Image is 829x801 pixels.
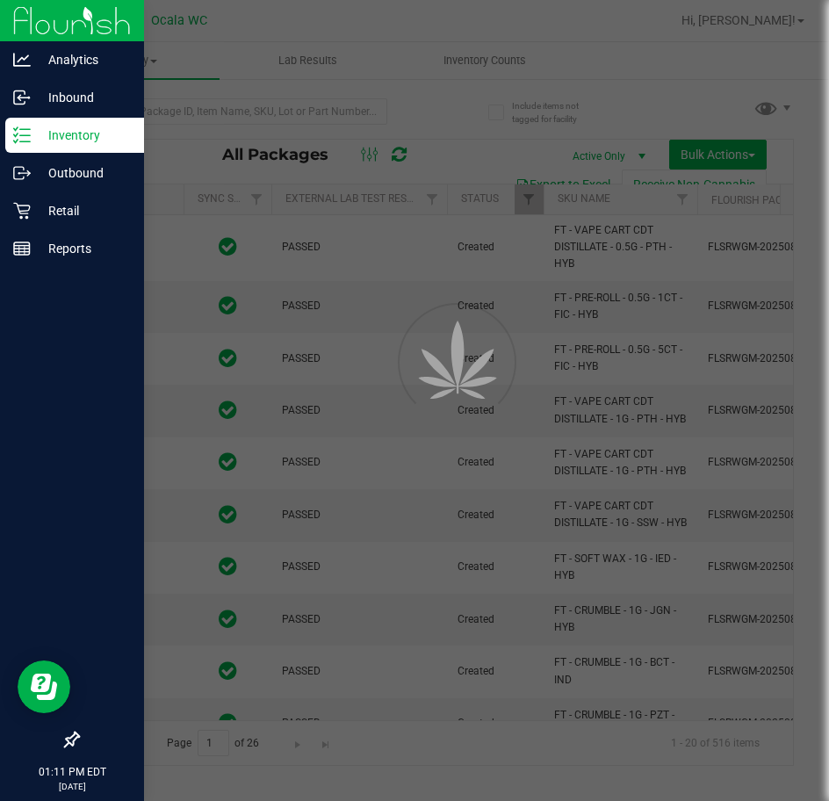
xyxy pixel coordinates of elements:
inline-svg: Outbound [13,164,31,182]
iframe: Resource center [18,660,70,713]
p: Analytics [31,49,136,70]
p: Inventory [31,125,136,146]
p: Inbound [31,87,136,108]
p: Outbound [31,162,136,184]
p: Retail [31,200,136,221]
p: Reports [31,238,136,259]
inline-svg: Analytics [13,51,31,69]
inline-svg: Reports [13,240,31,257]
inline-svg: Retail [13,202,31,220]
p: [DATE] [8,780,136,793]
inline-svg: Inventory [13,126,31,144]
inline-svg: Inbound [13,89,31,106]
p: 01:11 PM EDT [8,764,136,780]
